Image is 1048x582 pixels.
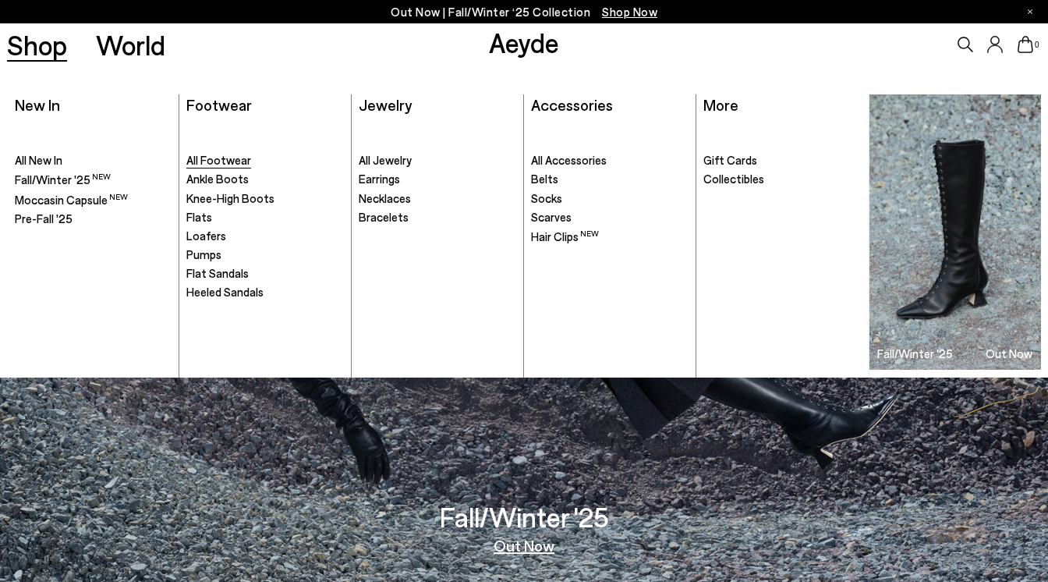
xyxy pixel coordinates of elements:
a: 0 [1018,36,1033,53]
span: All New In [15,153,62,167]
span: Collectibles [703,172,764,186]
a: All Footwear [186,153,343,169]
span: Flat Sandals [186,266,249,280]
a: Ankle Boots [186,172,343,187]
a: Collectibles [703,172,861,187]
span: Flats [186,210,212,224]
a: Knee-High Boots [186,191,343,207]
span: Navigate to /collections/new-in [602,5,657,19]
a: New In [15,95,60,114]
span: Heeled Sandals [186,285,264,299]
span: All Accessories [531,153,607,167]
h3: Out Now [986,348,1032,360]
a: Moccasin Capsule [15,192,172,208]
a: Heeled Sandals [186,285,343,300]
a: All Jewelry [359,153,515,169]
a: Aeyde [489,26,559,59]
span: Loafers [186,229,226,243]
a: Pre-Fall '25 [15,211,172,227]
a: Fall/Winter '25 [15,172,172,188]
h3: Fall/Winter '25 [877,348,953,360]
a: Scarves [531,210,688,225]
a: Loafers [186,229,343,244]
h3: Fall/Winter '25 [440,503,609,531]
span: Gift Cards [703,153,757,167]
a: Out Now [494,538,554,553]
a: Accessories [531,95,613,114]
span: Bracelets [359,210,409,224]
span: Pre-Fall '25 [15,211,73,225]
a: Socks [531,191,688,207]
span: Socks [531,191,562,205]
a: Hair Clips [531,229,688,245]
span: Knee-High Boots [186,191,274,205]
span: Belts [531,172,558,186]
a: Flat Sandals [186,266,343,282]
a: More [703,95,738,114]
span: Earrings [359,172,400,186]
a: Jewelry [359,95,412,114]
a: Bracelets [359,210,515,225]
a: Necklaces [359,191,515,207]
a: Gift Cards [703,153,861,169]
a: All New In [15,153,172,169]
a: World [96,31,165,59]
a: All Accessories [531,153,688,169]
img: Group_1295_900x.jpg [869,94,1041,370]
a: Pumps [186,247,343,263]
span: All Footwear [186,153,251,167]
span: Necklaces [359,191,411,205]
a: Earrings [359,172,515,187]
span: All Jewelry [359,153,412,167]
a: Belts [531,172,688,187]
span: Hair Clips [531,229,599,243]
a: Flats [186,210,343,225]
span: Scarves [531,210,572,224]
a: Footwear [186,95,252,114]
a: Fall/Winter '25 Out Now [869,94,1041,370]
span: Fall/Winter '25 [15,172,111,186]
span: Moccasin Capsule [15,193,128,207]
a: Shop [7,31,67,59]
span: 0 [1033,41,1041,49]
span: Ankle Boots [186,172,249,186]
p: Out Now | Fall/Winter ‘25 Collection [391,2,657,22]
span: Pumps [186,247,221,261]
